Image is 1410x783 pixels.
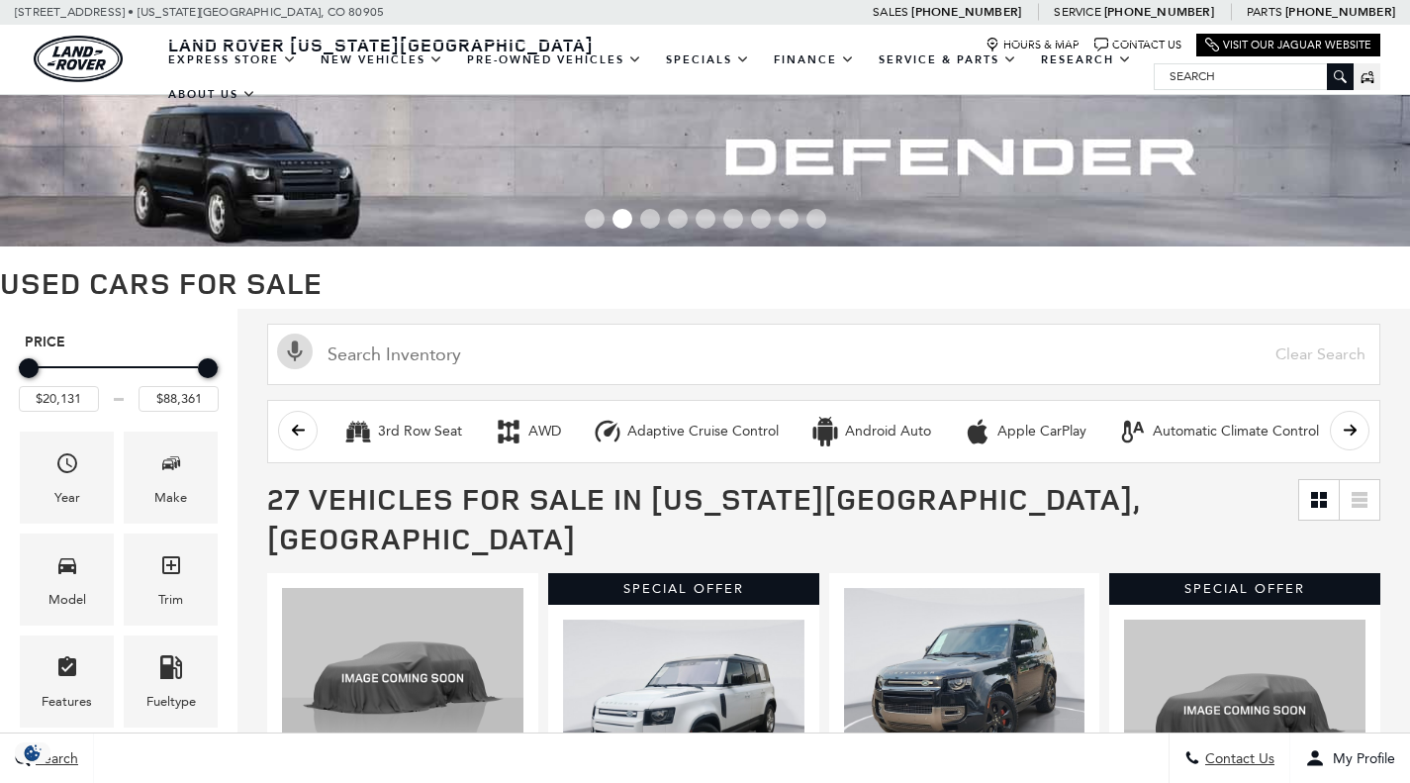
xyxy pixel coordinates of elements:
div: Apple CarPlay [997,423,1086,440]
span: My Profile [1325,750,1395,767]
div: 3rd Row Seat [343,417,373,446]
a: Finance [762,43,867,77]
div: Minimum Price [19,358,39,378]
button: Open user profile menu [1290,734,1410,783]
span: Land Rover [US_STATE][GEOGRAPHIC_DATA] [168,33,594,56]
a: Research [1029,43,1144,77]
div: FeaturesFeatures [20,636,114,728]
div: Android Auto [810,417,840,446]
span: Go to slide 4 [668,209,688,229]
span: Sales [873,5,908,19]
span: Go to slide 6 [723,209,743,229]
div: Special Offer [1109,573,1380,605]
button: 3rd Row Seat3rd Row Seat [332,411,473,452]
input: Search Inventory [267,324,1380,385]
div: FueltypeFueltype [124,636,218,728]
a: [PHONE_NUMBER] [911,4,1021,20]
div: Price [19,351,219,412]
div: Apple CarPlay [963,417,992,446]
div: MakeMake [124,432,218,524]
div: Android Auto [845,423,931,440]
span: Model [55,548,79,589]
a: Visit Our Jaguar Website [1205,38,1371,52]
a: [PHONE_NUMBER] [1104,4,1214,20]
input: Search [1155,64,1353,88]
div: Automatic Climate Control [1153,423,1319,440]
span: Go to slide 7 [751,209,771,229]
span: 27 Vehicles for Sale in [US_STATE][GEOGRAPHIC_DATA], [GEOGRAPHIC_DATA] [267,478,1140,558]
button: Android AutoAndroid Auto [799,411,942,452]
input: Minimum [19,386,99,412]
a: Land Rover [US_STATE][GEOGRAPHIC_DATA] [156,33,606,56]
img: 2021 Land Rover Defender 90 X [844,588,1085,769]
img: Opt-Out Icon [10,742,55,763]
div: Adaptive Cruise Control [593,417,622,446]
div: AWD [528,423,561,440]
button: Apple CarPlayApple CarPlay [952,411,1097,452]
div: Trim [158,589,183,611]
a: About Us [156,77,268,112]
span: Go to slide 2 [612,209,632,229]
div: Special Offer [548,573,819,605]
div: YearYear [20,432,114,524]
span: Contact Us [1200,750,1274,767]
h5: Price [25,334,213,351]
div: 3rd Row Seat [378,423,462,440]
div: AWD [494,417,523,446]
span: Parts [1247,5,1282,19]
button: AWDAWD [483,411,572,452]
a: [PHONE_NUMBER] [1285,4,1395,20]
button: scroll left [278,411,318,450]
span: Features [55,650,79,691]
div: Model [48,589,86,611]
span: Go to slide 1 [585,209,605,229]
input: Maximum [139,386,219,412]
span: Year [55,446,79,487]
a: EXPRESS STORE [156,43,309,77]
div: TrimTrim [124,534,218,626]
span: Make [159,446,183,487]
div: Adaptive Cruise Control [627,423,779,440]
a: Contact Us [1094,38,1181,52]
span: Go to slide 3 [640,209,660,229]
button: Adaptive Cruise ControlAdaptive Cruise Control [582,411,790,452]
a: Specials [654,43,762,77]
span: Trim [159,548,183,589]
div: Automatic Climate Control [1118,417,1148,446]
button: Automatic Climate ControlAutomatic Climate Control [1107,411,1330,452]
a: land-rover [34,36,123,82]
svg: Click to toggle on voice search [277,334,313,369]
span: Go to slide 9 [806,209,826,229]
span: Service [1054,5,1100,19]
span: Fueltype [159,650,183,691]
a: Service & Parts [867,43,1029,77]
div: Year [54,487,80,509]
a: Pre-Owned Vehicles [455,43,654,77]
span: Go to slide 5 [696,209,715,229]
span: Go to slide 8 [779,209,799,229]
button: scroll right [1330,411,1369,450]
div: Features [42,691,92,713]
nav: Main Navigation [156,43,1154,112]
img: Land Rover [34,36,123,82]
div: Make [154,487,187,509]
div: Fueltype [146,691,196,713]
div: Maximum Price [198,358,218,378]
a: New Vehicles [309,43,455,77]
a: Hours & Map [986,38,1080,52]
div: ModelModel [20,534,114,626]
section: Click to Open Cookie Consent Modal [10,742,55,763]
img: 2018 Land Rover Discovery HSE Luxury [282,588,523,769]
a: [STREET_ADDRESS] • [US_STATE][GEOGRAPHIC_DATA], CO 80905 [15,5,384,19]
